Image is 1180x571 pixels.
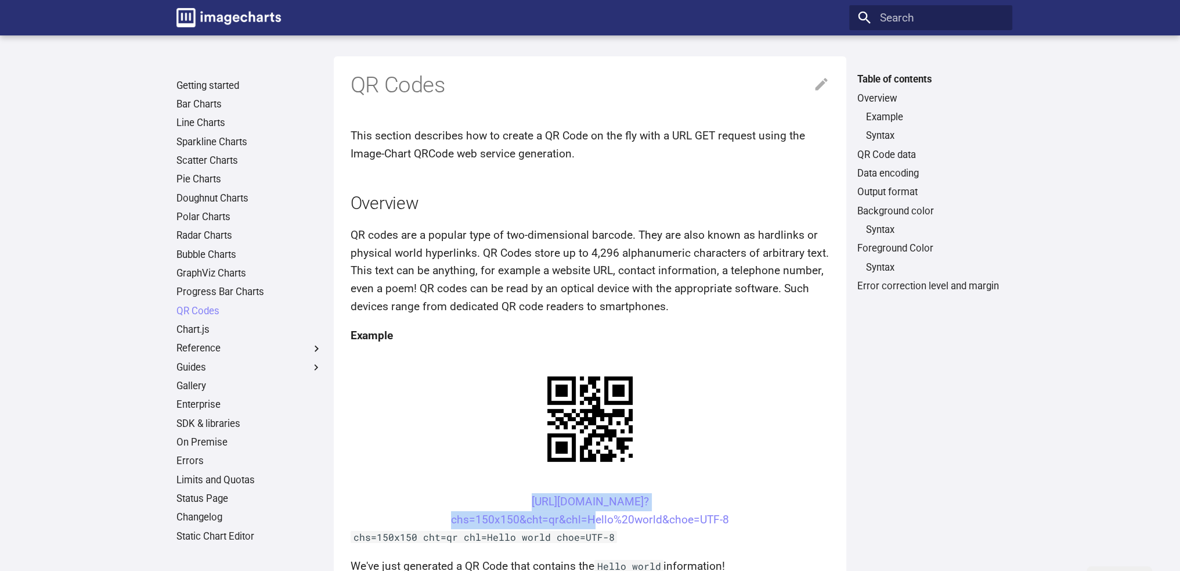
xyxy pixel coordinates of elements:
[857,167,1004,180] a: Data encoding
[857,149,1004,161] a: QR Code data
[176,267,323,280] a: GraphViz Charts
[176,530,323,543] a: Static Chart Editor
[857,280,1004,293] a: Error correction level and margin
[351,127,830,163] p: This section describes how to create a QR Code on the fly with a URL GET request using the Image-...
[849,73,1012,292] nav: Table of contents
[857,111,1004,142] nav: Overview
[176,286,323,299] a: Progress Bar Charts
[176,136,323,149] a: Sparkline Charts
[176,155,323,167] a: Scatter Charts
[176,436,323,449] a: On Premise
[176,474,323,487] a: Limits and Quotas
[176,117,323,130] a: Line Charts
[176,211,323,224] a: Polar Charts
[176,493,323,505] a: Status Page
[176,324,323,336] a: Chart.js
[866,130,1004,142] a: Syntax
[857,224,1004,236] nav: Background color
[176,455,323,468] a: Errors
[351,70,830,99] h1: QR Codes
[351,327,830,345] h4: Example
[857,92,1004,105] a: Overview
[171,3,286,33] a: Image-Charts documentation
[866,111,1004,124] a: Example
[857,242,1004,255] a: Foreground Color
[176,342,323,355] label: Reference
[176,380,323,393] a: Gallery
[176,173,323,186] a: Pie Charts
[866,261,1004,274] a: Syntax
[176,192,323,205] a: Doughnut Charts
[857,205,1004,218] a: Background color
[857,261,1004,274] nav: Foreground Color
[351,191,830,216] h2: Overview
[176,361,323,374] label: Guides
[176,98,323,111] a: Bar Charts
[351,227,830,316] p: QR codes are a popular type of two-dimensional barcode. They are also known as hardlinks or physi...
[176,229,323,242] a: Radar Charts
[849,73,1012,86] label: Table of contents
[527,356,653,482] img: chart
[176,418,323,430] a: SDK & libraries
[176,249,323,261] a: Bubble Charts
[451,495,729,526] a: [URL][DOMAIN_NAME]?chs=150x150&cht=qr&chl=Hello%20world&choe=UTF-8
[866,224,1004,236] a: Syntax
[351,531,618,543] code: chs=150x150 cht=qr chl=Hello world choe=UTF-8
[176,511,323,524] a: Changelog
[176,305,323,318] a: QR Codes
[857,186,1004,199] a: Output format
[176,80,323,92] a: Getting started
[176,398,323,411] a: Enterprise
[176,8,281,27] img: logo
[849,5,1012,30] input: Search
